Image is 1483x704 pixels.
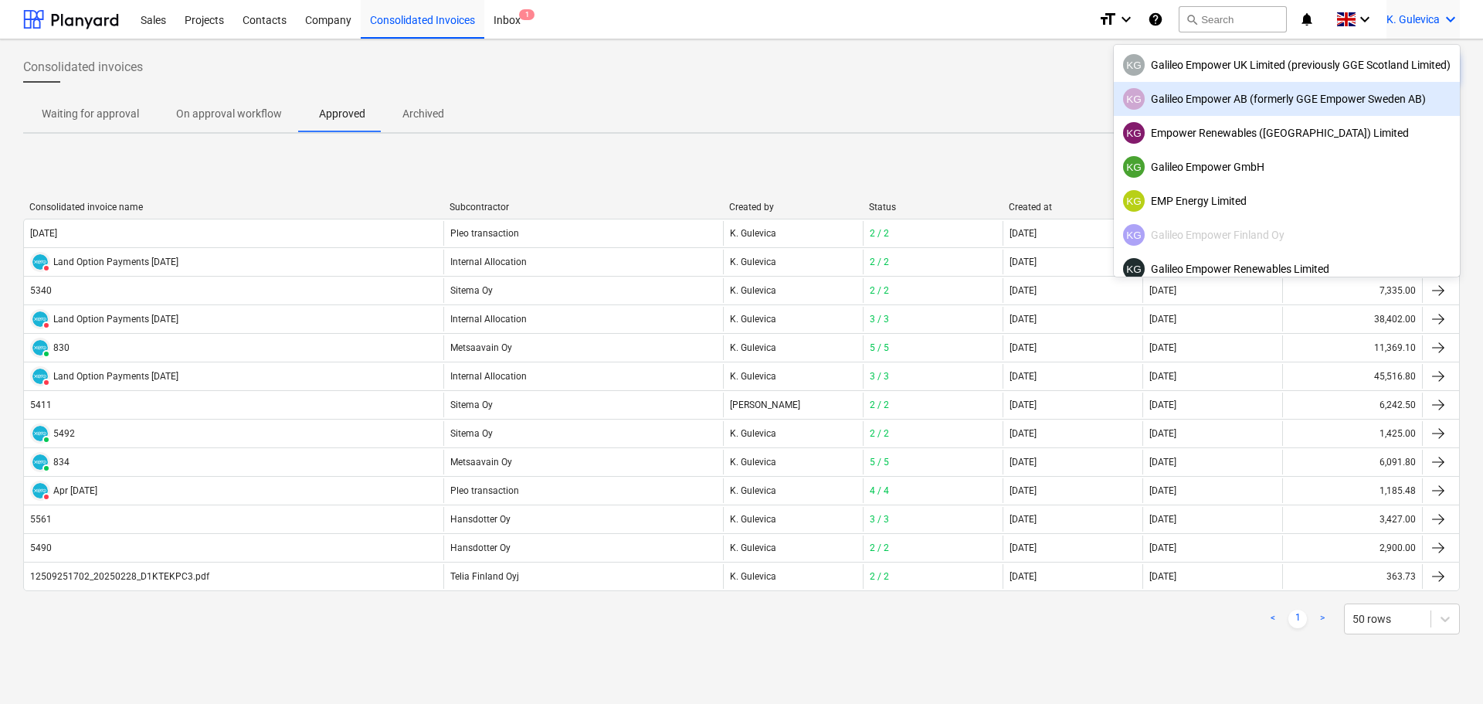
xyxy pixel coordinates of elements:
iframe: Chat Widget [1406,630,1483,704]
span: KG [1126,60,1142,71]
div: Galileo Empower Renewables Limited [1123,258,1451,280]
div: Galileo Empower GmbH [1123,156,1451,178]
div: Kristina Gulevica [1123,88,1145,110]
div: Kristina Gulevica [1123,258,1145,280]
div: Galileo Empower Finland Oy [1123,224,1451,246]
div: Kristina Gulevica [1123,224,1145,246]
div: Kristina Gulevica [1123,156,1145,178]
span: KG [1126,94,1142,105]
span: KG [1126,128,1142,139]
div: Kristina Gulevica [1123,122,1145,144]
span: KG [1126,264,1142,275]
div: Galileo Empower UK Limited (previously GGE Scotland Limited) [1123,54,1451,76]
div: Galileo Empower AB (formerly GGE Empower Sweden AB) [1123,88,1451,110]
span: KG [1126,230,1142,241]
div: Kristina Gulevica [1123,54,1145,76]
span: KG [1126,162,1142,173]
div: Kristina Gulevica [1123,190,1145,212]
span: KG [1126,196,1142,207]
div: Empower Renewables ([GEOGRAPHIC_DATA]) Limited [1123,122,1451,144]
div: EMP Energy Limited [1123,190,1451,212]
